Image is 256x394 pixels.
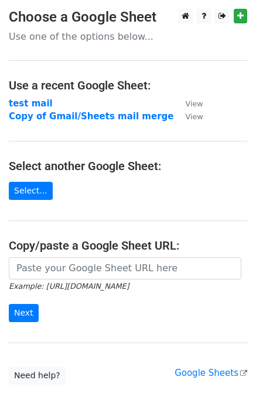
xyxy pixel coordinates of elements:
[173,111,203,122] a: View
[9,9,247,26] h3: Choose a Google Sheet
[173,98,203,109] a: View
[9,159,247,173] h4: Select another Google Sheet:
[9,304,39,322] input: Next
[9,239,247,253] h4: Copy/paste a Google Sheet URL:
[9,182,53,200] a: Select...
[9,98,53,109] a: test mail
[9,111,173,122] a: Copy of Gmail/Sheets mail merge
[175,368,247,378] a: Google Sheets
[9,30,247,43] p: Use one of the options below...
[9,78,247,92] h4: Use a recent Google Sheet:
[9,367,66,385] a: Need help?
[9,257,241,279] input: Paste your Google Sheet URL here
[185,99,203,108] small: View
[185,112,203,121] small: View
[9,282,129,291] small: Example: [URL][DOMAIN_NAME]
